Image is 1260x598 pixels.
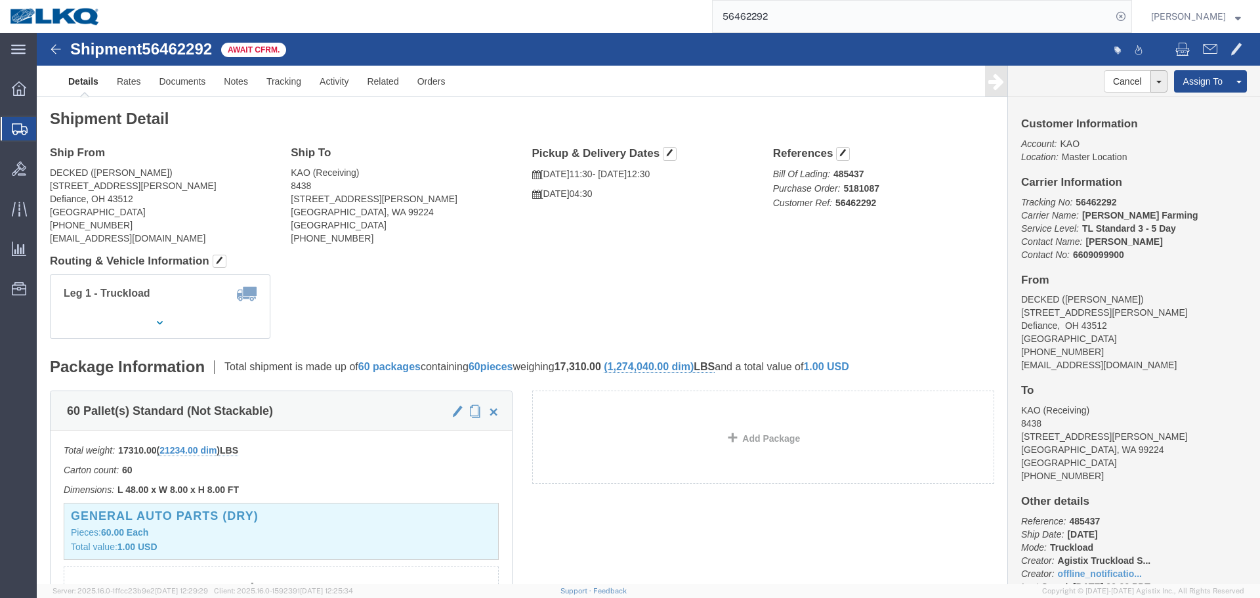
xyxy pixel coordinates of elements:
[560,587,593,595] a: Support
[52,587,208,595] span: Server: 2025.16.0-1ffcc23b9e2
[300,587,353,595] span: [DATE] 12:25:34
[1042,586,1244,597] span: Copyright © [DATE]-[DATE] Agistix Inc., All Rights Reserved
[713,1,1112,32] input: Search for shipment number, reference number
[9,7,101,26] img: logo
[214,587,353,595] span: Client: 2025.16.0-1592391
[593,587,627,595] a: Feedback
[155,587,208,595] span: [DATE] 12:29:29
[1150,9,1242,24] button: [PERSON_NAME]
[37,33,1260,584] iframe: FS Legacy Container
[1151,9,1226,24] span: Rajasheker Reddy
